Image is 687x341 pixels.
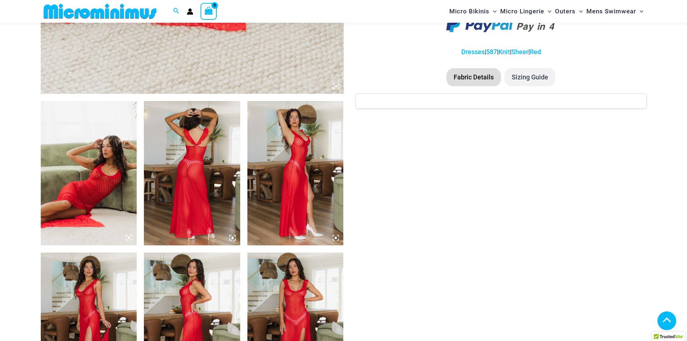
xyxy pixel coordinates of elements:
span: Micro Bikinis [449,2,489,21]
a: 587 [486,48,497,56]
span: Menu Toggle [576,2,583,21]
a: Search icon link [173,7,180,16]
img: Sometimes Red 587 Dress [144,101,240,245]
a: OutersMenu ToggleMenu Toggle [553,2,585,21]
span: Mens Swimwear [586,2,636,21]
a: Account icon link [187,8,193,15]
span: Outers [555,2,576,21]
a: Micro LingerieMenu ToggleMenu Toggle [498,2,553,21]
li: Fabric Details [446,68,501,86]
a: Sheer [511,48,528,56]
a: View Shopping Cart, empty [201,3,217,19]
span: Micro Lingerie [500,2,544,21]
nav: Site Navigation [446,1,647,22]
a: Red [530,48,541,56]
a: Knit [498,48,510,56]
img: MM SHOP LOGO FLAT [41,3,159,19]
span: Menu Toggle [544,2,551,21]
a: Micro BikinisMenu ToggleMenu Toggle [448,2,498,21]
img: Sometimes Red 587 Dress [41,101,137,245]
span: Menu Toggle [636,2,643,21]
span: Menu Toggle [489,2,497,21]
li: Sizing Guide [505,68,555,86]
a: Dresses [461,48,485,56]
a: Mens SwimwearMenu ToggleMenu Toggle [585,2,645,21]
img: Sometimes Red 587 Dress [247,101,344,245]
p: | | | | [356,47,646,57]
